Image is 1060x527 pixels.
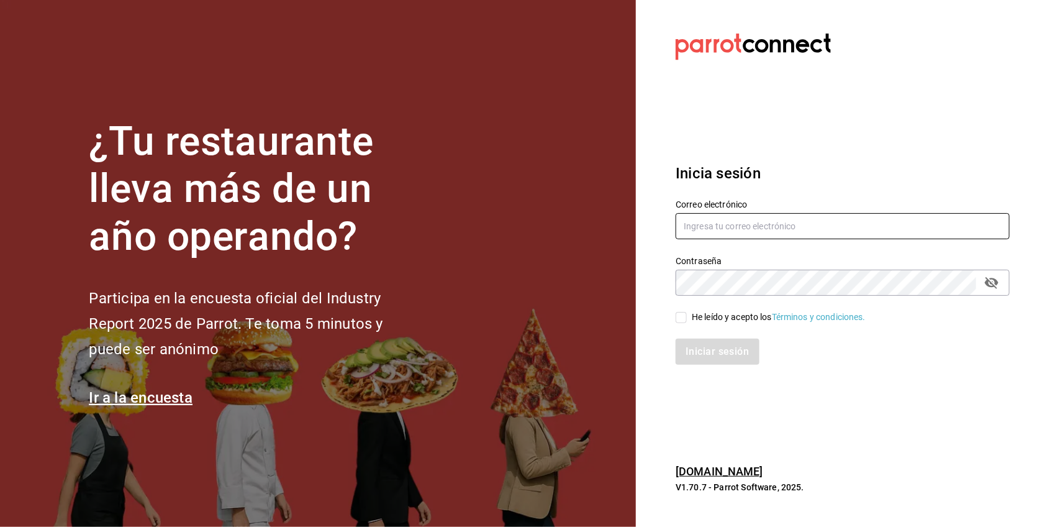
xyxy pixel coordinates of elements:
p: V1.70.7 - Parrot Software, 2025. [676,481,1010,493]
label: Contraseña [676,257,1010,265]
a: [DOMAIN_NAME] [676,465,763,478]
div: He leído y acepto los [692,311,866,324]
h1: ¿Tu restaurante lleva más de un año operando? [89,118,424,261]
a: Términos y condiciones. [772,312,866,322]
input: Ingresa tu correo electrónico [676,213,1010,239]
label: Correo electrónico [676,200,1010,209]
h3: Inicia sesión [676,162,1010,185]
button: passwordField [981,272,1002,293]
a: Ir a la encuesta [89,389,193,406]
h2: Participa en la encuesta oficial del Industry Report 2025 de Parrot. Te toma 5 minutos y puede se... [89,286,424,362]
